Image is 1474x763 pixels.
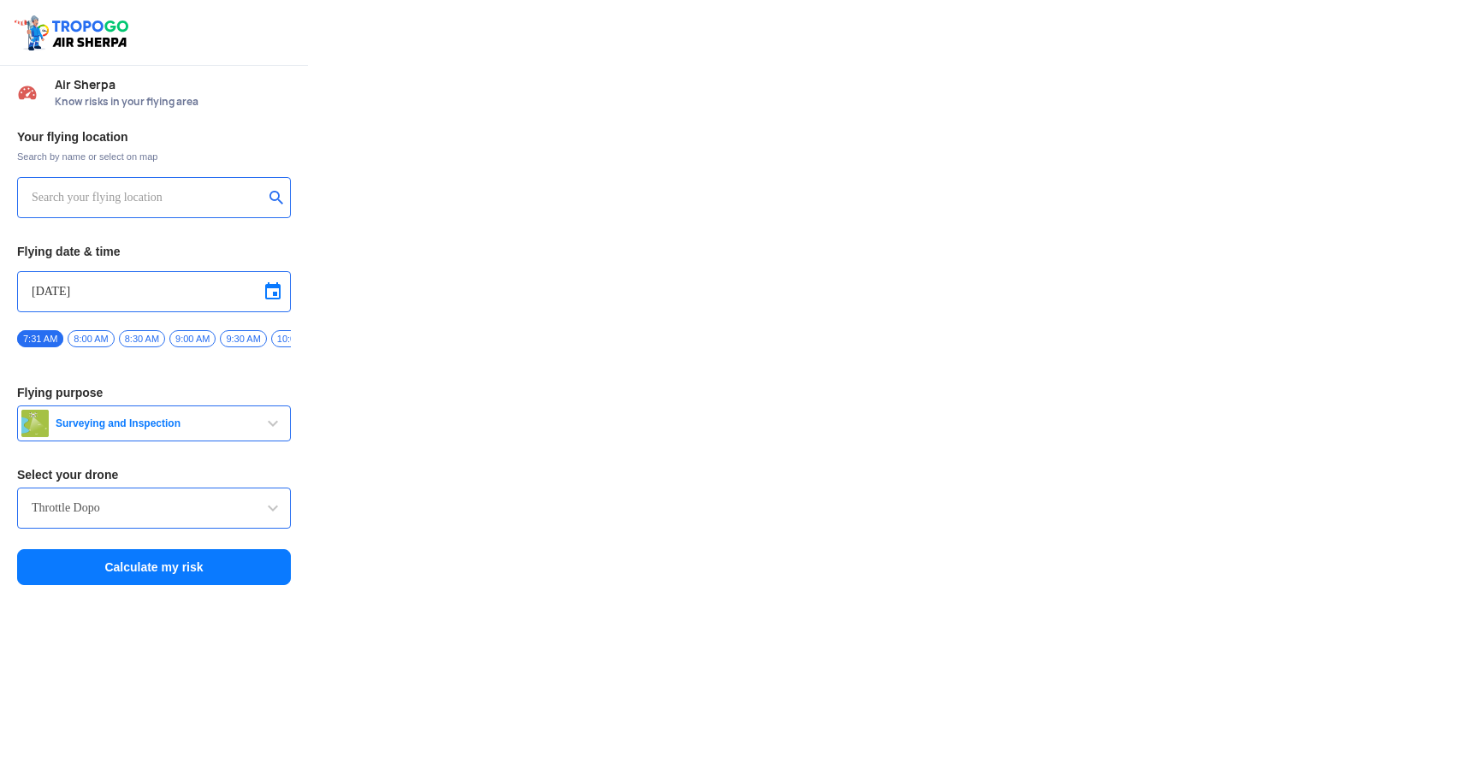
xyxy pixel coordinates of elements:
[68,330,114,347] span: 8:00 AM
[55,95,291,109] span: Know risks in your flying area
[17,330,63,347] span: 7:31 AM
[17,387,291,399] h3: Flying purpose
[17,245,291,257] h3: Flying date & time
[32,187,263,208] input: Search your flying location
[32,281,276,302] input: Select Date
[13,13,134,52] img: ic_tgdronemaps.svg
[169,330,216,347] span: 9:00 AM
[17,131,291,143] h3: Your flying location
[17,82,38,103] img: Risk Scores
[220,330,266,347] span: 9:30 AM
[17,469,291,481] h3: Select your drone
[32,498,276,518] input: Search by name or Brand
[17,150,291,163] span: Search by name or select on map
[49,417,263,430] span: Surveying and Inspection
[17,549,291,585] button: Calculate my risk
[21,410,49,437] img: survey.png
[17,405,291,441] button: Surveying and Inspection
[119,330,165,347] span: 8:30 AM
[55,78,291,92] span: Air Sherpa
[271,330,323,347] span: 10:00 AM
